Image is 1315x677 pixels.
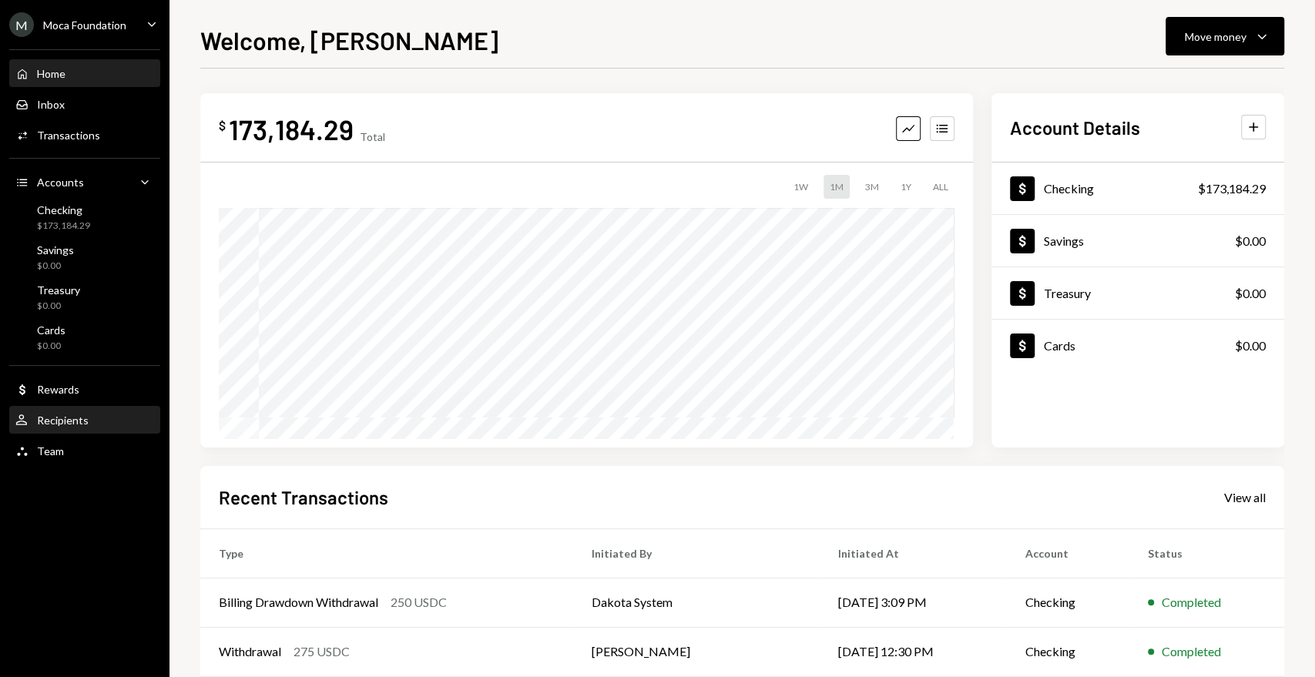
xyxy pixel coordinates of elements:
a: Team [9,437,160,464]
h1: Welcome, [PERSON_NAME] [200,25,498,55]
th: Initiated By [573,528,819,578]
a: Inbox [9,90,160,118]
td: Dakota System [573,578,819,627]
div: M [9,12,34,37]
div: Home [37,67,65,80]
div: $173,184.29 [1198,179,1266,198]
a: Transactions [9,121,160,149]
div: 173,184.29 [229,112,354,146]
div: Checking [1044,181,1094,196]
div: Completed [1162,642,1221,661]
td: Checking [1007,578,1129,627]
div: 1W [787,175,814,199]
div: $0.00 [1235,232,1266,250]
a: Rewards [9,375,160,403]
a: Savings$0.00 [9,239,160,276]
a: Cards$0.00 [991,320,1284,371]
div: Savings [1044,233,1084,248]
div: $0.00 [37,300,80,313]
div: Move money [1185,28,1246,45]
div: Completed [1162,593,1221,612]
td: Checking [1007,627,1129,676]
td: [DATE] 12:30 PM [819,627,1006,676]
div: 1M [824,175,850,199]
div: 250 USDC [391,593,447,612]
div: $ [219,118,226,133]
div: Treasury [1044,286,1091,300]
div: View all [1224,490,1266,505]
td: [PERSON_NAME] [573,627,819,676]
div: Cards [37,323,65,337]
a: Checking$173,184.29 [9,199,160,236]
div: ALL [927,175,954,199]
a: Checking$173,184.29 [991,163,1284,214]
div: $173,184.29 [37,220,90,233]
div: 1Y [894,175,917,199]
th: Initiated At [819,528,1006,578]
button: Move money [1166,17,1284,55]
th: Type [200,528,573,578]
div: $0.00 [1235,284,1266,303]
div: $0.00 [1235,337,1266,355]
div: Billing Drawdown Withdrawal [219,593,378,612]
div: Treasury [37,283,80,297]
a: Home [9,59,160,87]
a: View all [1224,488,1266,505]
div: Moca Foundation [43,18,126,32]
div: Team [37,444,64,457]
div: Total [360,130,385,143]
th: Account [1007,528,1129,578]
div: Inbox [37,98,65,111]
td: [DATE] 3:09 PM [819,578,1006,627]
a: Cards$0.00 [9,319,160,356]
a: Savings$0.00 [991,215,1284,266]
div: Cards [1044,338,1075,353]
div: Transactions [37,129,100,142]
div: $0.00 [37,340,65,353]
div: 3M [859,175,885,199]
a: Treasury$0.00 [991,267,1284,319]
h2: Recent Transactions [219,484,388,510]
div: Accounts [37,176,84,189]
div: Savings [37,243,74,256]
th: Status [1129,528,1284,578]
div: Rewards [37,383,79,396]
div: Withdrawal [219,642,281,661]
div: $0.00 [37,260,74,273]
div: Recipients [37,414,89,427]
a: Treasury$0.00 [9,279,160,316]
a: Accounts [9,168,160,196]
div: 275 USDC [294,642,350,661]
a: Recipients [9,406,160,434]
div: Checking [37,203,90,216]
h2: Account Details [1010,115,1140,140]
